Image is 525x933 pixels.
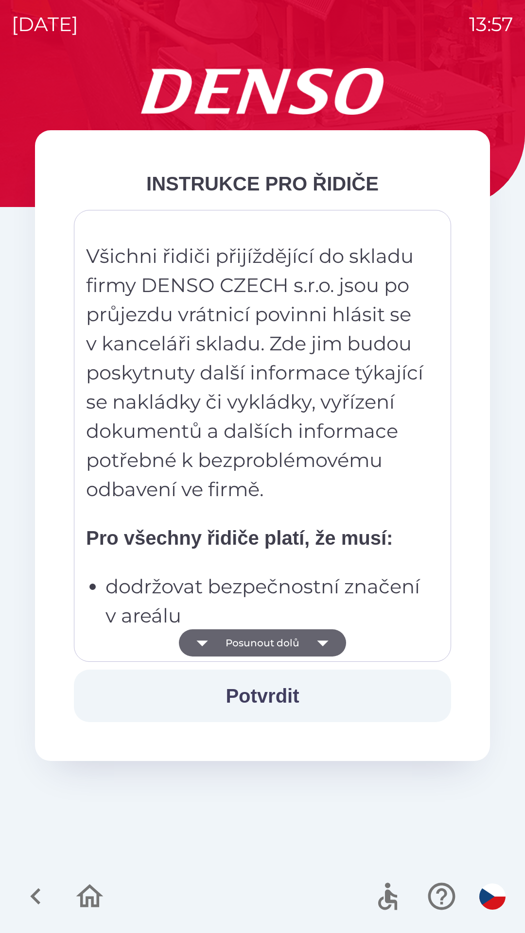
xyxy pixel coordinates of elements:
[86,527,393,549] strong: Pro všechny řidiče platí, že musí:
[105,572,425,630] p: dodržovat bezpečnostní značení v areálu
[74,670,451,722] button: Potvrdit
[179,629,346,657] button: Posunout dolů
[74,169,451,198] div: INSTRUKCE PRO ŘIDIČE
[479,883,506,910] img: cs flag
[86,242,425,504] p: Všichni řidiči přijíždějící do skladu firmy DENSO CZECH s.r.o. jsou po průjezdu vrátnicí povinni ...
[469,10,513,39] p: 13:57
[35,68,490,115] img: Logo
[12,10,78,39] p: [DATE]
